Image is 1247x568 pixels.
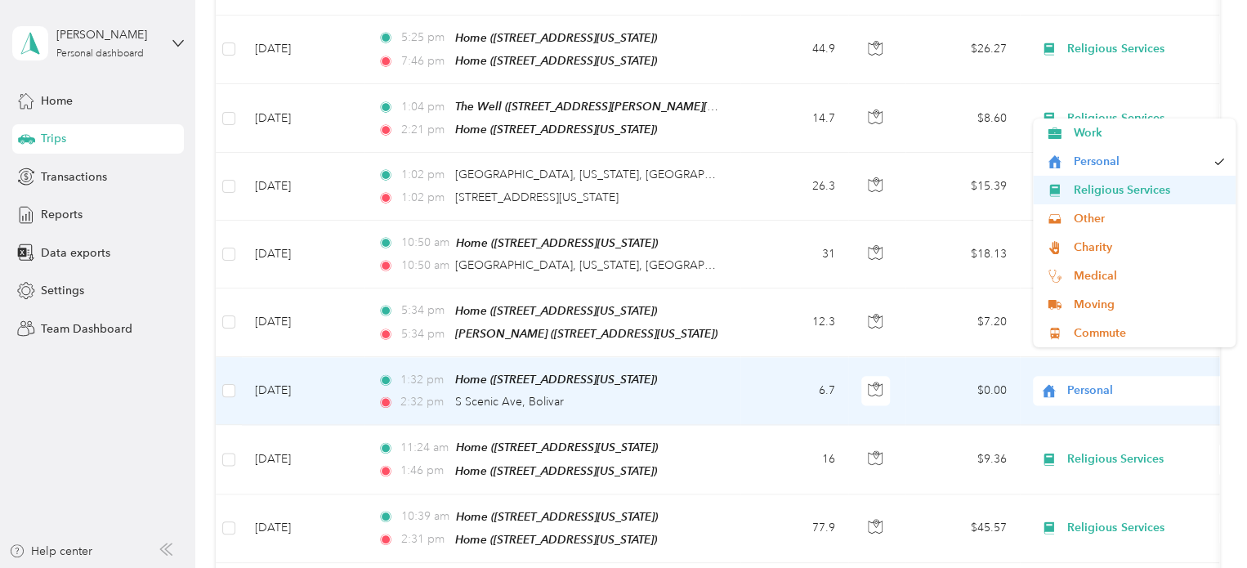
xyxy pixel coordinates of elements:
[455,304,657,317] span: Home ([STREET_ADDRESS][US_STATE])
[905,288,1020,357] td: $7.20
[400,52,447,70] span: 7:46 pm
[400,371,447,389] span: 1:32 pm
[242,221,364,288] td: [DATE]
[905,357,1020,425] td: $0.00
[400,121,447,139] span: 2:21 pm
[456,510,658,523] span: Home ([STREET_ADDRESS][US_STATE])
[455,123,657,136] span: Home ([STREET_ADDRESS][US_STATE])
[1067,40,1217,58] span: Religious Services
[1067,450,1217,468] span: Religious Services
[455,533,657,546] span: Home ([STREET_ADDRESS][US_STATE])
[400,325,447,343] span: 5:34 pm
[400,98,447,116] span: 1:04 pm
[740,221,848,288] td: 31
[1073,239,1224,256] span: Charity
[1155,476,1247,568] iframe: Everlance-gr Chat Button Frame
[455,100,764,114] span: The Well ([STREET_ADDRESS][PERSON_NAME][US_STATE])
[905,221,1020,288] td: $18.13
[1067,382,1217,400] span: Personal
[1073,153,1205,170] span: Personal
[400,393,447,411] span: 2:32 pm
[41,244,110,262] span: Data exports
[400,439,449,457] span: 11:24 am
[242,16,364,84] td: [DATE]
[400,530,447,548] span: 2:31 pm
[242,425,364,494] td: [DATE]
[1073,296,1224,313] span: Moving
[455,395,564,409] span: S Scenic Ave, Bolivar
[400,462,447,480] span: 1:46 pm
[740,425,848,494] td: 16
[400,189,447,207] span: 1:02 pm
[400,234,449,252] span: 10:50 am
[455,373,657,386] span: Home ([STREET_ADDRESS][US_STATE])
[1073,267,1224,284] span: Medical
[740,153,848,220] td: 26.3
[41,130,66,147] span: Trips
[455,258,763,272] span: [GEOGRAPHIC_DATA], [US_STATE], [GEOGRAPHIC_DATA]
[400,166,447,184] span: 1:02 pm
[400,29,447,47] span: 5:25 pm
[905,425,1020,494] td: $9.36
[455,168,763,181] span: [GEOGRAPHIC_DATA], [US_STATE], [GEOGRAPHIC_DATA]
[56,26,159,43] div: [PERSON_NAME]
[41,282,84,299] span: Settings
[1073,124,1224,141] span: Work
[740,84,848,153] td: 14.7
[455,190,619,204] span: [STREET_ADDRESS][US_STATE]
[400,302,447,320] span: 5:34 pm
[242,153,364,220] td: [DATE]
[400,508,449,526] span: 10:39 am
[905,84,1020,153] td: $8.60
[242,494,364,563] td: [DATE]
[1067,110,1217,127] span: Religious Services
[41,320,132,338] span: Team Dashboard
[9,543,92,560] button: Help center
[455,464,657,477] span: Home ([STREET_ADDRESS][US_STATE])
[905,494,1020,563] td: $45.57
[740,16,848,84] td: 44.9
[400,257,447,275] span: 10:50 am
[1067,519,1217,537] span: Religious Services
[905,153,1020,220] td: $15.39
[242,288,364,357] td: [DATE]
[456,441,658,454] span: Home ([STREET_ADDRESS][US_STATE])
[242,357,364,425] td: [DATE]
[41,206,83,223] span: Reports
[905,16,1020,84] td: $26.27
[1073,324,1224,342] span: Commute
[455,31,657,44] span: Home ([STREET_ADDRESS][US_STATE])
[456,236,658,249] span: Home ([STREET_ADDRESS][US_STATE])
[242,84,364,153] td: [DATE]
[41,92,73,110] span: Home
[41,168,107,186] span: Transactions
[1073,181,1224,199] span: Religious Services
[455,54,657,67] span: Home ([STREET_ADDRESS][US_STATE])
[56,49,144,59] div: Personal dashboard
[455,327,717,340] span: [PERSON_NAME] ([STREET_ADDRESS][US_STATE])
[740,357,848,425] td: 6.7
[1073,210,1224,227] span: Other
[740,494,848,563] td: 77.9
[740,288,848,357] td: 12.3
